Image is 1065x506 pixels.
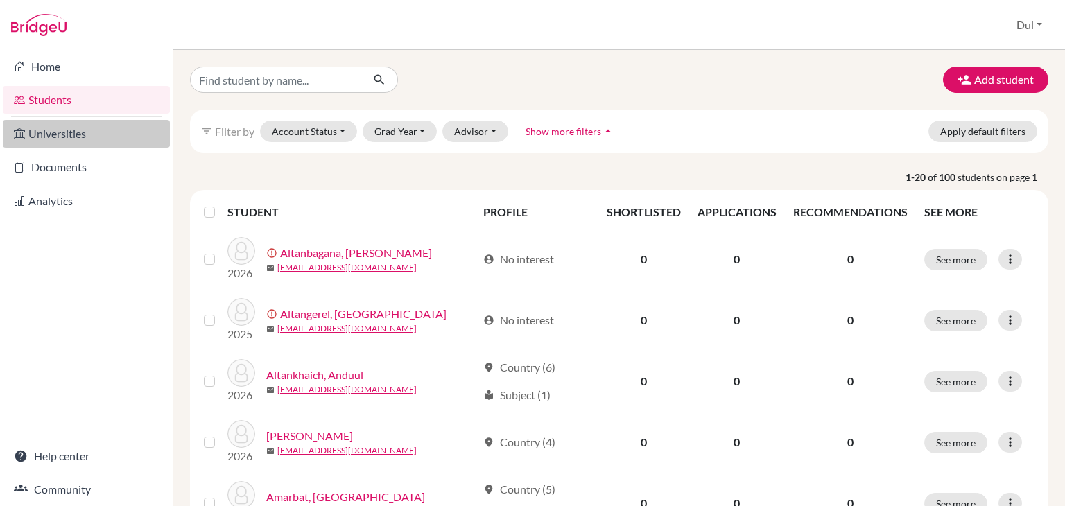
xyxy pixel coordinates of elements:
button: See more [924,432,987,453]
img: Altankhuyag, Anand [227,420,255,448]
span: mail [266,325,275,333]
span: location_on [483,437,494,448]
span: local_library [483,390,494,401]
td: 0 [598,290,689,351]
td: 0 [598,351,689,412]
div: Country (6) [483,359,555,376]
p: 0 [793,251,908,268]
th: SEE MORE [916,195,1043,229]
a: Amarbat, [GEOGRAPHIC_DATA] [266,489,425,505]
a: Altankhaich, Anduul [266,367,363,383]
button: Grad Year [363,121,438,142]
th: PROFILE [475,195,598,229]
td: 0 [689,412,785,473]
button: Show more filtersarrow_drop_up [514,121,627,142]
a: [PERSON_NAME] [266,428,353,444]
a: Altanbagana, [PERSON_NAME] [280,245,432,261]
a: [EMAIL_ADDRESS][DOMAIN_NAME] [277,383,417,396]
button: See more [924,310,987,331]
a: Home [3,53,170,80]
span: Show more filters [526,125,601,137]
button: Apply default filters [928,121,1037,142]
span: account_circle [483,315,494,326]
div: Country (5) [483,481,555,498]
span: location_on [483,362,494,373]
span: mail [266,447,275,455]
span: location_on [483,484,494,495]
div: No interest [483,312,554,329]
p: 2026 [227,265,255,281]
th: SHORTLISTED [598,195,689,229]
a: Help center [3,442,170,470]
i: arrow_drop_up [601,124,615,138]
span: Filter by [215,125,254,138]
td: 0 [689,290,785,351]
td: 0 [689,351,785,412]
img: Altangerel, Tsovoo [227,298,255,326]
p: 2026 [227,448,255,464]
button: Add student [943,67,1048,93]
button: See more [924,371,987,392]
span: mail [266,264,275,272]
p: 0 [793,312,908,329]
span: error_outline [266,308,280,320]
th: APPLICATIONS [689,195,785,229]
button: See more [924,249,987,270]
i: filter_list [201,125,212,137]
span: mail [266,386,275,394]
img: Altanbagana, Choi-Odser [227,237,255,265]
button: Dul [1010,12,1048,38]
button: Account Status [260,121,357,142]
p: 2026 [227,387,255,403]
a: Altangerel, [GEOGRAPHIC_DATA] [280,306,447,322]
div: Subject (1) [483,387,551,403]
strong: 1-20 of 100 [906,170,958,184]
input: Find student by name... [190,67,362,93]
p: 2025 [227,326,255,342]
th: STUDENT [227,195,475,229]
a: Community [3,476,170,503]
p: 0 [793,373,908,390]
a: [EMAIL_ADDRESS][DOMAIN_NAME] [277,322,417,335]
span: students on page 1 [958,170,1048,184]
div: Country (4) [483,434,555,451]
a: Documents [3,153,170,181]
span: error_outline [266,247,280,259]
button: Advisor [442,121,508,142]
a: Analytics [3,187,170,215]
div: No interest [483,251,554,268]
td: 0 [598,229,689,290]
img: Bridge-U [11,14,67,36]
td: 0 [598,412,689,473]
td: 0 [689,229,785,290]
a: Students [3,86,170,114]
img: Altankhaich, Anduul [227,359,255,387]
a: Universities [3,120,170,148]
a: [EMAIL_ADDRESS][DOMAIN_NAME] [277,444,417,457]
span: account_circle [483,254,494,265]
th: RECOMMENDATIONS [785,195,916,229]
a: [EMAIL_ADDRESS][DOMAIN_NAME] [277,261,417,274]
p: 0 [793,434,908,451]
